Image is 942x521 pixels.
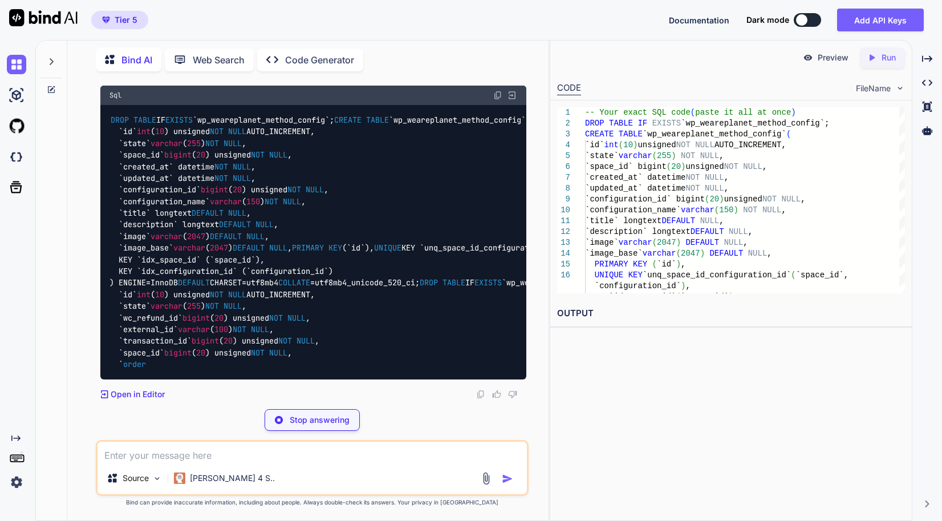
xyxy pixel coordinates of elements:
span: ) [633,140,638,150]
span: NOT [762,195,777,204]
span: `state` [585,151,619,160]
span: NOT NULL [265,196,301,207]
span: NULL [748,249,768,258]
span: NOT [681,151,695,160]
span: `configuration_name` [585,205,681,215]
span: NULL [743,162,762,171]
span: 20 [224,336,233,346]
img: like [492,390,501,399]
span: 20 [214,313,224,323]
img: Claude 4 Sonnet [174,472,185,484]
p: Preview [818,52,848,63]
span: KEY [628,270,643,280]
span: bigint [182,313,210,323]
div: 16 [557,270,570,281]
span: , [724,184,729,193]
span: int [137,289,151,300]
span: Tier 5 [115,14,137,26]
span: , [782,205,786,215]
span: NOT NULL [251,348,287,358]
img: githubLight [7,116,26,136]
span: ) [676,238,681,247]
span: paste it all at once [695,108,791,117]
span: DEFAULT [219,220,251,230]
p: Code Generator [285,53,354,67]
span: NULL [228,208,246,218]
div: 11 [557,216,570,227]
span: 10 [155,127,164,137]
span: NOT NULL [205,138,242,148]
span: `wp_weareplanet_method_config`; [681,119,829,128]
span: `image_base` [585,249,643,258]
span: NULL [700,216,720,225]
span: NOT [743,205,757,215]
span: KEY [633,260,647,269]
div: 2 [557,118,570,129]
div: 1 [557,107,570,118]
span: DEFAULT [178,278,210,288]
span: IF [638,119,647,128]
span: AUTO_INCREMENT, [714,140,786,150]
span: NULL [724,238,744,247]
span: 2047 [681,249,700,258]
span: NULL [782,195,801,204]
span: varchar [619,151,652,160]
span: int [604,140,619,150]
span: 10 [155,289,164,300]
img: copy [476,390,485,399]
span: NOT NULL [287,185,324,195]
span: ( [676,292,681,301]
img: premium [102,17,110,23]
span: , [685,281,690,290]
span: 2047 [657,238,676,247]
span: PRIMARY KEY [292,243,342,253]
div: 8 [557,183,570,194]
span: `space_id`, [796,270,848,280]
span: , [743,238,748,247]
span: ) [681,162,685,171]
code: IF `wp_weareplanet_method_config`; `wp_weareplanet_method_config` ( `id` ( ) unsigned AUTO_INCREM... [109,114,817,370]
img: ai-studio [7,86,26,105]
img: Open in Browser [507,90,517,100]
span: `updated_at` datetime [585,184,685,193]
span: ( [619,140,623,150]
span: ) [671,151,676,160]
img: preview [803,52,813,63]
span: , [719,151,724,160]
span: `configuration_id` bigint [585,195,705,204]
span: 20 [709,195,719,204]
span: 255 [657,151,671,160]
span: DROP [111,115,129,125]
span: order [123,360,146,370]
span: 150 [246,196,260,207]
span: DEFAULT [192,208,224,218]
span: 150 [719,205,733,215]
p: Open in Editor [111,389,165,400]
span: varchar [151,301,182,312]
span: = [242,278,246,288]
span: NOT [685,173,700,182]
span: NOT NULL [214,173,251,183]
img: Bind AI [9,9,78,26]
span: NOT NULL [278,336,315,346]
span: ( [791,270,795,280]
span: varchar [643,249,676,258]
span: `id` [657,260,676,269]
span: , [681,260,685,269]
span: ) [791,108,795,117]
span: EXISTS [652,119,681,128]
span: DEFAULT [661,216,695,225]
span: ( [652,260,657,269]
p: Bind can provide inaccurate information, including about people. Always double-check its answers.... [96,498,529,507]
span: `created_at` datetime [585,173,685,182]
span: NOT NULL [251,150,287,160]
div: 13 [557,237,570,248]
span: DEFAULT [685,238,719,247]
span: 10 [623,140,633,150]
span: varchar [681,205,714,215]
span: NULL [729,227,748,236]
span: varchar [210,196,242,207]
span: TABLE [133,115,156,125]
span: NULL [762,205,782,215]
span: NOT [724,162,738,171]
